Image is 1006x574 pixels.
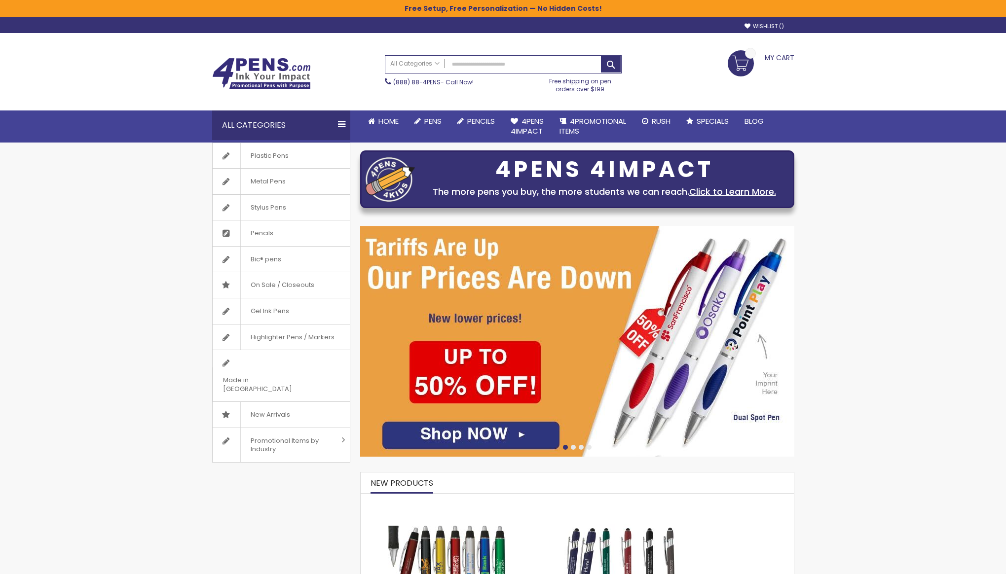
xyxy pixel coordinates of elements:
[634,110,678,132] a: Rush
[745,23,784,30] a: Wishlist
[240,143,298,169] span: Plastic Pens
[213,350,350,401] a: Made in [GEOGRAPHIC_DATA]
[371,477,433,489] span: New Products
[240,428,338,462] span: Promotional Items by Industry
[511,116,544,136] span: 4Pens 4impact
[737,110,772,132] a: Blog
[213,402,350,428] a: New Arrivals
[390,60,440,68] span: All Categories
[652,116,671,126] span: Rush
[543,498,696,506] a: Custom Soft Touch Metal Pen - Stylus Top
[240,220,283,246] span: Pencils
[361,498,533,506] a: The Barton Custom Pens Special Offer
[689,185,776,198] a: Click to Learn More.
[552,110,634,143] a: 4PROMOTIONALITEMS
[678,110,737,132] a: Specials
[213,169,350,194] a: Metal Pens
[240,324,344,350] span: Highlighter Pens / Markers
[213,220,350,246] a: Pencils
[360,226,794,457] img: /cheap-promotional-products.html
[697,116,729,126] span: Specials
[424,116,442,126] span: Pens
[420,159,789,180] div: 4PENS 4IMPACT
[213,428,350,462] a: Promotional Items by Industry
[407,110,449,132] a: Pens
[213,247,350,272] a: Bic® pens
[385,56,445,72] a: All Categories
[539,73,622,93] div: Free shipping on pen orders over $199
[213,195,350,220] a: Stylus Pens
[393,78,441,86] a: (888) 88-4PENS
[240,169,296,194] span: Metal Pens
[449,110,503,132] a: Pencils
[213,298,350,324] a: Gel Ink Pens
[213,272,350,298] a: On Sale / Closeouts
[745,116,764,126] span: Blog
[559,116,626,136] span: 4PROMOTIONAL ITEMS
[420,185,789,199] div: The more pens you buy, the more students we can reach.
[212,58,311,89] img: 4Pens Custom Pens and Promotional Products
[240,298,299,324] span: Gel Ink Pens
[240,402,300,428] span: New Arrivals
[240,247,291,272] span: Bic® pens
[393,78,474,86] span: - Call Now!
[213,324,350,350] a: Highlighter Pens / Markers
[378,116,399,126] span: Home
[213,367,325,401] span: Made in [GEOGRAPHIC_DATA]
[240,195,296,220] span: Stylus Pens
[467,116,495,126] span: Pencils
[240,272,324,298] span: On Sale / Closeouts
[503,110,552,143] a: 4Pens4impact
[366,157,415,202] img: four_pen_logo.png
[360,110,407,132] a: Home
[213,143,350,169] a: Plastic Pens
[212,110,350,140] div: All Categories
